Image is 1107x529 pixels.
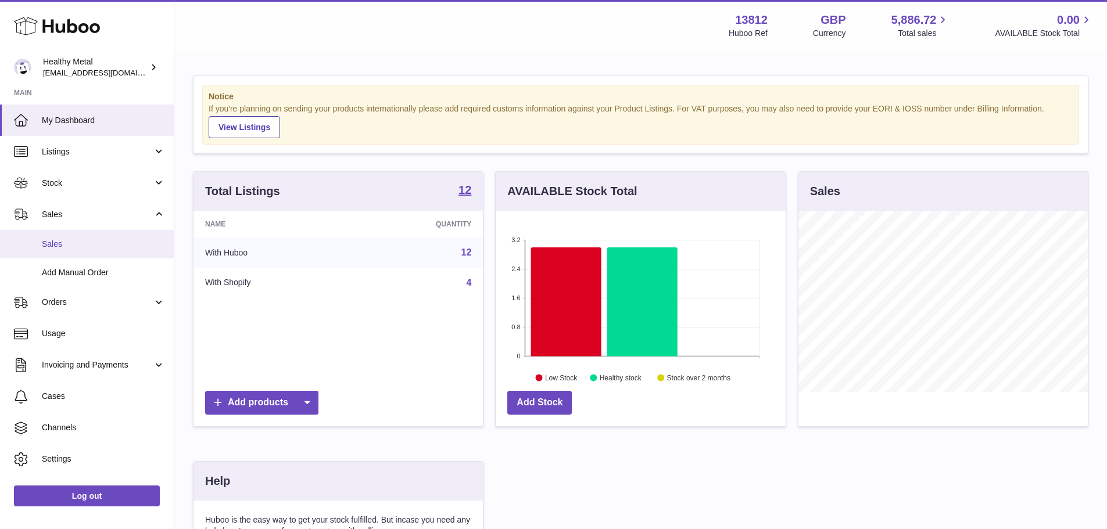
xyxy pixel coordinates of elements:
a: 12 [461,247,472,257]
td: With Huboo [194,237,350,268]
div: Healthy Metal [43,56,148,78]
span: Cases [42,391,165,402]
span: Sales [42,209,153,220]
text: 2.4 [512,265,521,272]
a: Log out [14,485,160,506]
text: Stock over 2 months [667,373,730,382]
strong: 12 [458,184,471,196]
span: Usage [42,328,165,339]
span: Add Manual Order [42,267,165,278]
text: 3.2 [512,236,521,243]
span: Channels [42,422,165,433]
text: 0.8 [512,323,521,330]
strong: GBP [821,12,846,28]
h3: Help [205,473,230,489]
span: Total sales [898,28,950,39]
span: 0.00 [1057,12,1080,28]
a: 12 [458,184,471,198]
th: Name [194,211,350,237]
span: Listings [42,146,153,157]
span: My Dashboard [42,115,165,126]
text: 1.6 [512,294,521,301]
a: Add products [205,391,318,415]
span: Orders [42,297,153,308]
a: 0.00 AVAILABLE Stock Total [995,12,1093,39]
span: Settings [42,454,165,465]
h3: Sales [810,183,840,199]
span: [EMAIL_ADDRESS][DOMAIN_NAME] [43,68,171,77]
div: Currency [813,28,846,39]
img: internalAdmin-13812@internal.huboo.com [14,59,31,76]
td: With Shopify [194,268,350,298]
a: 5,886.72 Total sales [891,12,950,39]
th: Quantity [350,211,483,237]
a: Add Stock [507,391,572,415]
h3: Total Listings [205,183,280,199]
span: 5,886.72 [891,12,937,28]
span: Invoicing and Payments [42,359,153,370]
text: 0 [517,352,521,359]
h3: AVAILABLE Stock Total [507,183,637,199]
a: 4 [466,278,471,287]
strong: 13812 [735,12,768,28]
span: AVAILABLE Stock Total [995,28,1093,39]
div: Huboo Ref [729,28,768,39]
text: Low Stock [545,373,578,382]
strong: Notice [209,91,1073,102]
span: Stock [42,178,153,189]
div: If you're planning on sending your products internationally please add required customs informati... [209,103,1073,138]
a: View Listings [209,116,280,138]
span: Sales [42,239,165,250]
text: Healthy stock [600,373,642,382]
